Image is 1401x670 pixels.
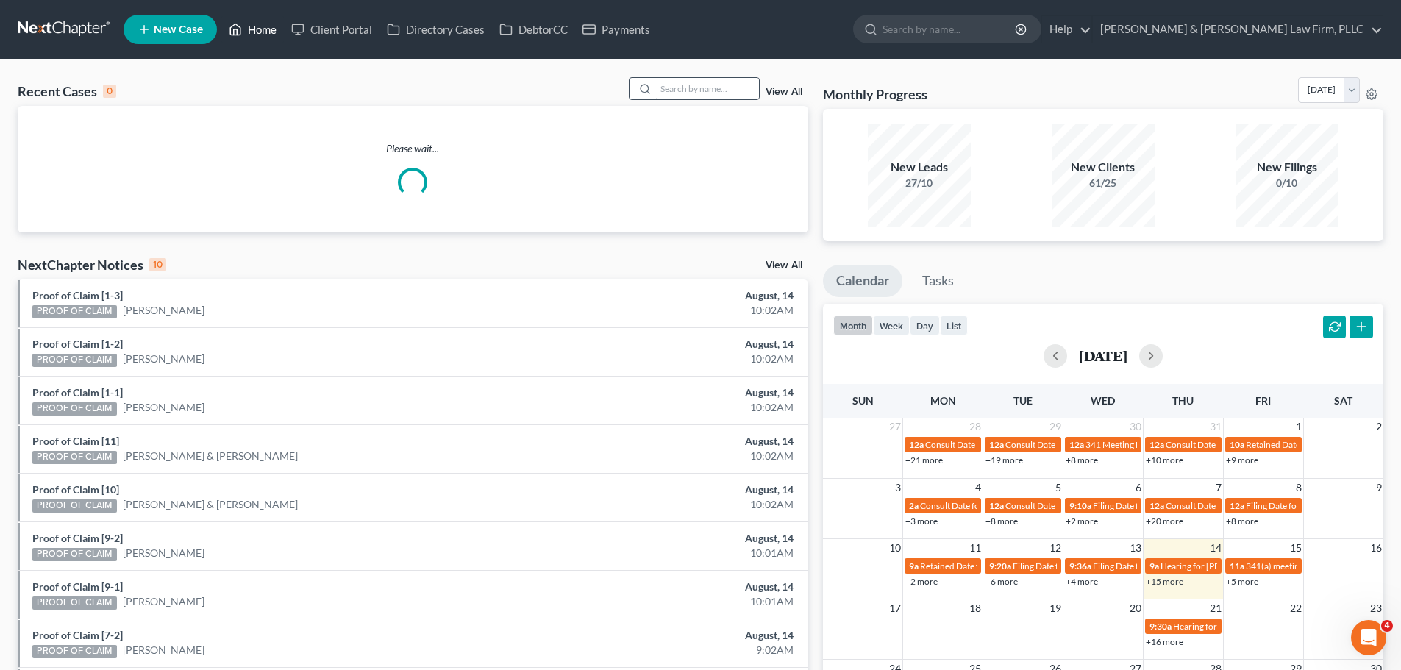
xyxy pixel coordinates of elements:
[888,539,902,557] span: 10
[1146,455,1183,466] a: +10 more
[1069,500,1091,511] span: 9:10a
[1236,159,1338,176] div: New Filings
[1246,439,1384,450] span: Retained Date for [PERSON_NAME]
[883,15,1017,43] input: Search by name...
[32,499,117,513] div: PROOF OF CLAIM
[32,645,117,658] div: PROOF OF CLAIM
[549,400,794,415] div: 10:02AM
[905,455,943,466] a: +21 more
[1226,576,1258,587] a: +5 more
[909,439,924,450] span: 12a
[1052,159,1155,176] div: New Clients
[1161,560,1275,571] span: Hearing for [PERSON_NAME]
[575,16,657,43] a: Payments
[32,435,119,447] a: Proof of Claim [11]
[149,258,166,271] div: 10
[1166,439,1300,450] span: Consult Date for [PERSON_NAME]
[1369,599,1383,617] span: 23
[1091,394,1115,407] span: Wed
[1375,479,1383,496] span: 9
[549,449,794,463] div: 10:02AM
[154,24,203,35] span: New Case
[549,643,794,657] div: 9:02AM
[1048,418,1063,435] span: 29
[985,576,1018,587] a: +6 more
[968,418,983,435] span: 28
[549,594,794,609] div: 10:01AM
[18,82,116,100] div: Recent Cases
[221,16,284,43] a: Home
[656,78,759,99] input: Search by name...
[18,256,166,274] div: NextChapter Notices
[32,402,117,416] div: PROOF OF CLAIM
[1093,16,1383,43] a: [PERSON_NAME] & [PERSON_NAME] Law Firm, PLLC
[1128,599,1143,617] span: 20
[909,265,967,297] a: Tasks
[549,337,794,352] div: August, 14
[1381,620,1393,632] span: 4
[103,85,116,98] div: 0
[1208,539,1223,557] span: 14
[32,548,117,561] div: PROOF OF CLAIM
[974,479,983,496] span: 4
[823,85,927,103] h3: Monthly Progress
[968,599,983,617] span: 18
[930,394,956,407] span: Mon
[1236,176,1338,190] div: 0/10
[989,500,1004,511] span: 12a
[910,316,940,335] button: day
[1288,539,1303,557] span: 15
[823,265,902,297] a: Calendar
[989,439,1004,450] span: 12a
[1134,479,1143,496] span: 6
[985,516,1018,527] a: +8 more
[985,455,1023,466] a: +19 more
[32,451,117,464] div: PROOF OF CLAIM
[549,546,794,560] div: 10:01AM
[1013,394,1033,407] span: Tue
[549,628,794,643] div: August, 14
[1066,516,1098,527] a: +2 more
[123,546,204,560] a: [PERSON_NAME]
[18,141,808,156] p: Please wait...
[1146,576,1183,587] a: +15 more
[1146,636,1183,647] a: +16 more
[123,643,204,657] a: [PERSON_NAME]
[1149,560,1159,571] span: 9a
[1149,621,1172,632] span: 9:30a
[920,560,1136,571] span: Retained Date for [PERSON_NAME] & [PERSON_NAME]
[123,449,298,463] a: [PERSON_NAME] & [PERSON_NAME]
[32,305,117,318] div: PROOF OF CLAIM
[868,159,971,176] div: New Leads
[32,338,123,350] a: Proof of Claim [1-2]
[32,532,123,544] a: Proof of Claim [9-2]
[1226,455,1258,466] a: +9 more
[852,394,874,407] span: Sun
[1230,439,1244,450] span: 10a
[1351,620,1386,655] iframe: Intercom live chat
[492,16,575,43] a: DebtorCC
[888,599,902,617] span: 17
[1005,439,1139,450] span: Consult Date for [PERSON_NAME]
[1079,348,1127,363] h2: [DATE]
[1230,560,1244,571] span: 11a
[1048,539,1063,557] span: 12
[1173,621,1288,632] span: Hearing for [PERSON_NAME]
[1085,439,1316,450] span: 341 Meeting Date for [PERSON_NAME] & [PERSON_NAME]
[1166,500,1300,511] span: Consult Date for [PERSON_NAME]
[1066,576,1098,587] a: +4 more
[1172,394,1194,407] span: Thu
[888,418,902,435] span: 27
[894,479,902,496] span: 3
[1149,439,1164,450] span: 12a
[549,352,794,366] div: 10:02AM
[940,316,968,335] button: list
[909,560,919,571] span: 9a
[1128,539,1143,557] span: 13
[1069,560,1091,571] span: 9:36a
[1214,479,1223,496] span: 7
[549,497,794,512] div: 10:02AM
[1146,516,1183,527] a: +20 more
[868,176,971,190] div: 27/10
[284,16,379,43] a: Client Portal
